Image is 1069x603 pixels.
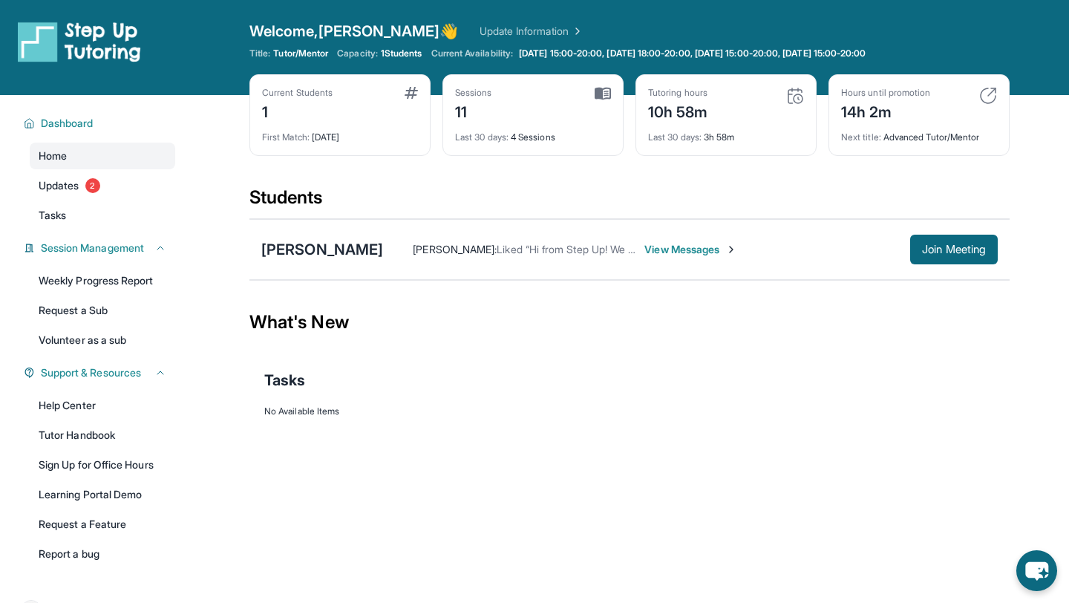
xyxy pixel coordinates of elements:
[979,87,997,105] img: card
[39,208,66,223] span: Tasks
[519,48,866,59] span: [DATE] 15:00-20:00, [DATE] 18:00-20:00, [DATE] 15:00-20:00, [DATE] 15:00-20:00
[786,87,804,105] img: card
[35,365,166,380] button: Support & Resources
[455,131,509,143] span: Last 30 days :
[1016,550,1057,591] button: chat-button
[41,116,94,131] span: Dashboard
[41,241,144,255] span: Session Management
[480,24,583,39] a: Update Information
[841,123,997,143] div: Advanced Tutor/Mentor
[262,99,333,123] div: 1
[922,245,986,254] span: Join Meeting
[30,267,175,294] a: Weekly Progress Report
[644,242,737,257] span: View Messages
[595,87,611,100] img: card
[413,243,497,255] span: [PERSON_NAME] :
[381,48,422,59] span: 1 Students
[261,239,383,260] div: [PERSON_NAME]
[841,131,881,143] span: Next title :
[30,541,175,567] a: Report a bug
[249,290,1010,355] div: What's New
[273,48,328,59] span: Tutor/Mentor
[30,297,175,324] a: Request a Sub
[455,87,492,99] div: Sessions
[648,99,708,123] div: 10h 58m
[262,87,333,99] div: Current Students
[249,48,270,59] span: Title:
[516,48,869,59] a: [DATE] 15:00-20:00, [DATE] 18:00-20:00, [DATE] 15:00-20:00, [DATE] 15:00-20:00
[35,241,166,255] button: Session Management
[41,365,141,380] span: Support & Resources
[249,186,1010,218] div: Students
[841,99,930,123] div: 14h 2m
[455,123,611,143] div: 4 Sessions
[85,178,100,193] span: 2
[30,392,175,419] a: Help Center
[405,87,418,99] img: card
[30,143,175,169] a: Home
[569,24,583,39] img: Chevron Right
[648,87,708,99] div: Tutoring hours
[910,235,998,264] button: Join Meeting
[30,481,175,508] a: Learning Portal Demo
[35,116,166,131] button: Dashboard
[30,452,175,478] a: Sign Up for Office Hours
[39,149,67,163] span: Home
[264,370,305,391] span: Tasks
[39,178,79,193] span: Updates
[648,131,702,143] span: Last 30 days :
[249,21,459,42] span: Welcome, [PERSON_NAME] 👋
[262,123,418,143] div: [DATE]
[18,21,141,62] img: logo
[30,327,175,353] a: Volunteer as a sub
[30,172,175,199] a: Updates2
[30,202,175,229] a: Tasks
[262,131,310,143] span: First Match :
[431,48,513,59] span: Current Availability:
[725,244,737,255] img: Chevron-Right
[648,123,804,143] div: 3h 58m
[455,99,492,123] div: 11
[30,422,175,449] a: Tutor Handbook
[841,87,930,99] div: Hours until promotion
[337,48,378,59] span: Capacity:
[264,405,995,417] div: No Available Items
[30,511,175,538] a: Request a Feature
